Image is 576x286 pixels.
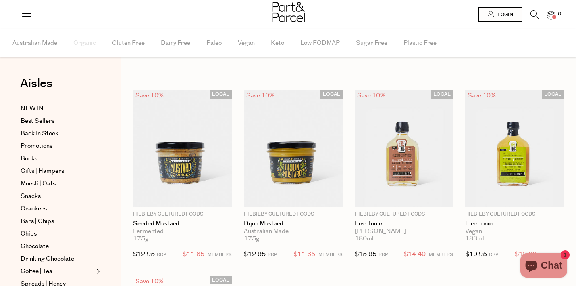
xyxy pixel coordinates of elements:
p: Hilbilby Cultured Foods [465,211,564,218]
img: Seeded Mustard [133,90,232,207]
span: Chocolate [21,242,49,251]
span: Coffee | Tea [21,267,52,276]
span: Gluten Free [112,29,145,57]
div: Save 10% [465,90,498,101]
span: 175g [133,235,149,242]
a: NEW IN [21,104,94,114]
span: Muesli | Oats [21,179,56,189]
span: $14.40 [404,249,426,260]
span: Vegan [238,29,255,57]
span: Books [21,154,37,164]
span: 180ml [355,235,374,242]
span: Sugar Free [356,29,387,57]
a: Gifts | Hampers [21,166,94,176]
a: Crackers [21,204,94,214]
a: Drinking Chocolate [21,254,94,264]
small: RRP [489,252,498,258]
a: Aisles [20,78,52,98]
span: 175g [244,235,260,242]
a: Coffee | Tea [21,267,94,276]
a: Seeded Mustard [133,220,232,227]
span: Keto [271,29,284,57]
small: RRP [157,252,166,258]
a: Chips [21,229,94,239]
a: Fire Tonic [465,220,564,227]
small: RRP [268,252,277,258]
span: NEW IN [21,104,44,114]
a: Dijon Mustard [244,220,343,227]
div: [PERSON_NAME] [355,228,453,235]
a: Chocolate [21,242,94,251]
span: Gifts | Hampers [21,166,64,176]
span: Aisles [20,75,52,93]
p: Hilbilby Cultured Foods [244,211,343,218]
a: Back In Stock [21,129,94,139]
small: MEMBERS [318,252,343,258]
span: Back In Stock [21,129,58,139]
span: LOCAL [210,276,232,284]
span: $19.95 [465,250,487,259]
span: 0 [556,11,563,18]
p: Hilbilby Cultured Foods [133,211,232,218]
span: Low FODMAP [300,29,340,57]
span: $11.65 [183,249,204,260]
span: Promotions [21,141,52,151]
div: Save 10% [244,90,277,101]
img: Part&Parcel [272,2,305,22]
span: Crackers [21,204,47,214]
span: Best Sellers [21,116,54,126]
span: Australian Made [12,29,57,57]
span: LOCAL [210,90,232,99]
p: Hilbilby Cultured Foods [355,211,453,218]
a: Snacks [21,191,94,201]
small: MEMBERS [540,252,564,258]
span: Chips [21,229,37,239]
div: Save 10% [355,90,388,101]
span: $12.95 [133,250,155,259]
span: Bars | Chips [21,217,54,226]
span: LOCAL [431,90,453,99]
button: Expand/Collapse Coffee | Tea [94,267,100,276]
a: Books [21,154,94,164]
img: Dijon Mustard [244,90,343,207]
span: Snacks [21,191,41,201]
img: Fire Tonic [355,90,453,207]
div: Save 10% [133,90,166,101]
a: Muesli | Oats [21,179,94,189]
small: MEMBERS [208,252,232,258]
div: Vegan [465,228,564,235]
span: $11.65 [293,249,315,260]
small: MEMBERS [429,252,453,258]
a: 0 [547,11,555,19]
inbox-online-store-chat: Shopify online store chat [518,253,570,280]
span: Login [495,11,513,18]
div: Fermented [133,228,232,235]
img: Fire Tonic [465,90,564,207]
span: Dairy Free [161,29,190,57]
a: Best Sellers [21,116,94,126]
a: Bars | Chips [21,217,94,226]
span: LOCAL [320,90,343,99]
a: Fire Tonic [355,220,453,227]
span: Organic [73,29,96,57]
span: Paleo [206,29,222,57]
a: Login [478,7,522,22]
span: $15.95 [355,250,376,259]
span: LOCAL [542,90,564,99]
div: Australian Made [244,228,343,235]
span: Drinking Chocolate [21,254,74,264]
span: 183ml [465,235,484,242]
span: Plastic Free [403,29,437,57]
span: $18.00 [515,249,536,260]
span: $12.95 [244,250,266,259]
small: RRP [378,252,388,258]
a: Promotions [21,141,94,151]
